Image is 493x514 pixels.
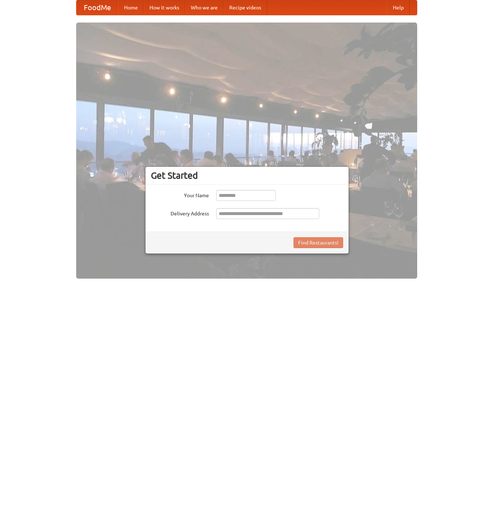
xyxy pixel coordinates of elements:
[185,0,223,15] a: Who we are
[151,170,343,181] h3: Get Started
[223,0,267,15] a: Recipe videos
[293,237,343,248] button: Find Restaurants!
[144,0,185,15] a: How it works
[118,0,144,15] a: Home
[151,190,209,199] label: Your Name
[151,208,209,217] label: Delivery Address
[387,0,410,15] a: Help
[77,0,118,15] a: FoodMe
